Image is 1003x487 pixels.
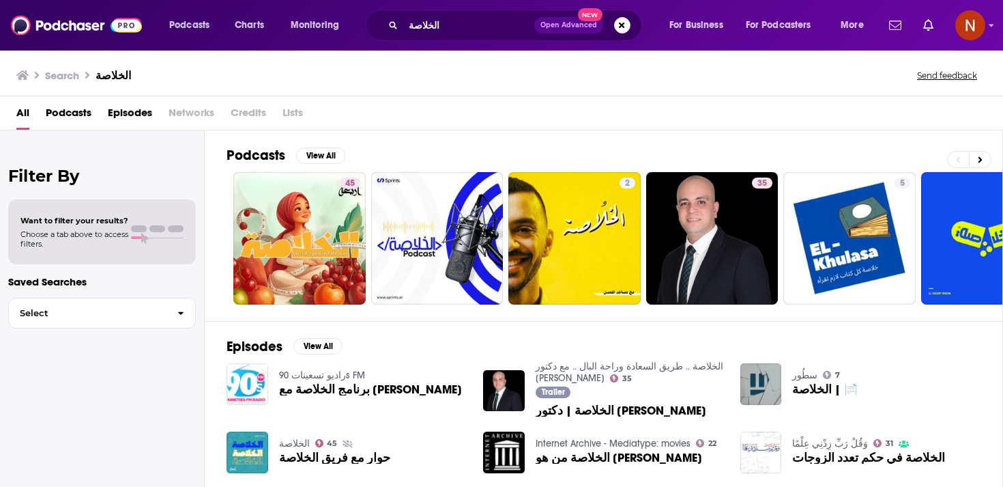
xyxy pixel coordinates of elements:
[886,441,893,447] span: 31
[918,14,939,37] a: Show notifications dropdown
[534,17,603,33] button: Open AdvancedNew
[9,309,166,318] span: Select
[227,147,285,164] h2: Podcasts
[227,147,345,164] a: PodcastsView All
[227,338,343,355] a: EpisodesView All
[226,14,272,36] a: Charts
[542,388,565,396] span: Trailer
[227,338,282,355] h2: Episodes
[8,298,196,329] button: Select
[625,177,630,191] span: 2
[792,384,858,395] a: الخلاصة | 📄
[160,14,227,36] button: open menu
[536,405,706,417] span: الخلاصة | دكتور [PERSON_NAME]
[622,376,632,382] span: 35
[646,172,779,305] a: 35
[227,432,268,473] img: حوار مع فريق الخلاصة
[45,69,79,82] h3: Search
[737,14,831,36] button: open menu
[403,14,534,36] input: Search podcasts, credits, & more...
[279,384,462,395] span: برنامج الخلاصة مع [PERSON_NAME]
[483,432,525,473] img: الخلاصة من هو علي كيالي
[831,14,881,36] button: open menu
[955,10,985,40] img: User Profile
[8,166,196,186] h2: Filter By
[578,8,602,21] span: New
[108,102,152,130] a: Episodes
[11,12,142,38] img: Podchaser - Follow, Share and Rate Podcasts
[315,439,338,447] a: 45
[235,16,264,35] span: Charts
[536,452,702,464] span: الخلاصة من هو [PERSON_NAME]
[46,102,91,130] a: Podcasts
[610,374,632,382] a: 35
[660,14,740,36] button: open menu
[955,10,985,40] span: Logged in as AdelNBM
[483,370,525,412] img: الخلاصة | دكتور ذكري سليمان
[752,178,772,189] a: 35
[900,177,905,191] span: 5
[96,69,131,82] h3: الخلاصة
[540,22,597,29] span: Open Advanced
[20,216,128,225] span: Want to filter your results?
[823,371,840,379] a: 7
[708,441,716,447] span: 22
[757,177,767,191] span: 35
[536,405,706,417] a: الخلاصة | دكتور ذكري سليمان
[279,384,462,395] a: برنامج الخلاصة مع نور سليمان
[792,438,868,449] a: وَقُلْ رَبِّ زِدْنِي عِلْمًا
[327,441,337,447] span: 45
[669,16,723,35] span: For Business
[884,14,907,37] a: Show notifications dropdown
[279,452,390,464] a: حوار مع فريق الخلاصة
[536,452,702,464] a: الخلاصة من هو علي كيالي
[696,439,716,447] a: 22
[279,370,365,381] a: راديو تسعينات 90s FM
[379,10,655,41] div: Search podcasts, credits, & more...
[792,452,945,464] a: الخلاصة في حكم تعدد الزوجات
[740,363,782,405] img: الخلاصة | 📄
[279,438,310,449] a: الخلاصة
[293,338,343,354] button: View All
[8,275,196,288] p: Saved Searches
[231,102,266,130] span: Credits
[169,102,214,130] span: Networks
[227,363,268,405] img: برنامج الخلاصة مع نور سليمان
[282,102,303,130] span: Lists
[536,438,691,449] a: Internet Archive - Mediatype: movies
[291,16,339,35] span: Monitoring
[345,177,355,191] span: 45
[20,229,128,249] span: Choose a tab above to access filters.
[895,178,910,189] a: 5
[783,172,916,305] a: 5
[169,16,209,35] span: Podcasts
[536,361,723,384] a: الخلاصة .. طريق السعادة وراحة البال .. مع دكتور ذكري سليمان
[841,16,864,35] span: More
[233,172,366,305] a: 45
[296,148,345,164] button: View All
[281,14,357,36] button: open menu
[913,70,981,81] button: Send feedback
[340,178,360,189] a: 45
[873,439,893,447] a: 31
[746,16,811,35] span: For Podcasters
[955,10,985,40] button: Show profile menu
[16,102,29,130] a: All
[508,172,641,305] a: 2
[740,432,782,473] img: الخلاصة في حكم تعدد الزوجات
[792,370,817,381] a: سطُور
[835,372,840,378] span: 7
